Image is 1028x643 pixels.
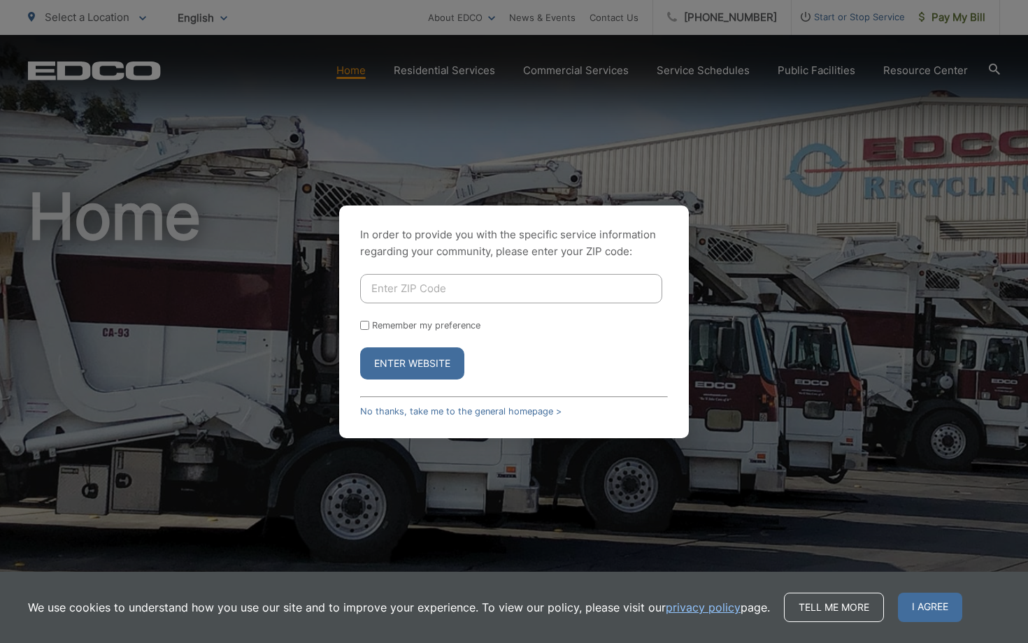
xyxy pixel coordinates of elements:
a: Tell me more [784,593,884,622]
p: We use cookies to understand how you use our site and to improve your experience. To view our pol... [28,599,770,616]
p: In order to provide you with the specific service information regarding your community, please en... [360,226,668,260]
input: Enter ZIP Code [360,274,662,303]
button: Enter Website [360,347,464,380]
a: No thanks, take me to the general homepage > [360,406,562,417]
span: I agree [898,593,962,622]
label: Remember my preference [372,320,480,331]
a: privacy policy [666,599,741,616]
